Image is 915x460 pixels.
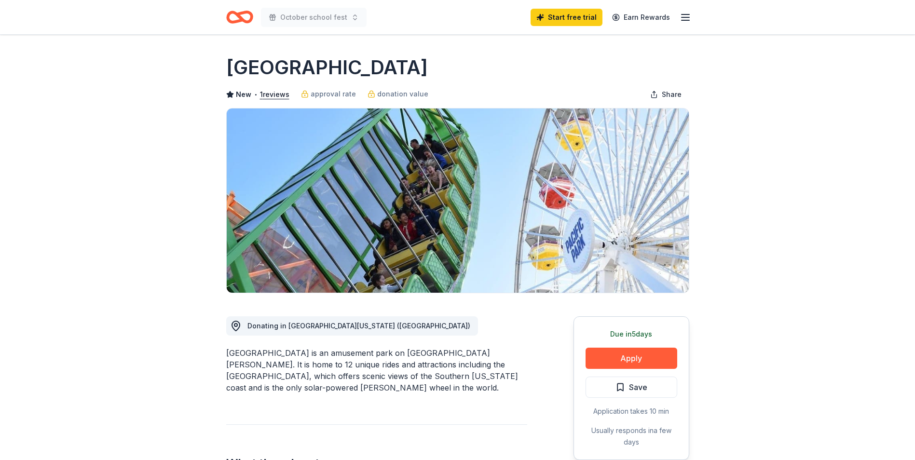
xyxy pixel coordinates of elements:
[377,88,428,100] span: donation value
[586,328,677,340] div: Due in 5 days
[606,9,676,26] a: Earn Rewards
[311,88,356,100] span: approval rate
[642,85,689,104] button: Share
[301,88,356,100] a: approval rate
[586,348,677,369] button: Apply
[247,322,470,330] span: Donating in [GEOGRAPHIC_DATA][US_STATE] ([GEOGRAPHIC_DATA])
[236,89,251,100] span: New
[629,381,647,393] span: Save
[531,9,602,26] a: Start free trial
[226,6,253,28] a: Home
[586,377,677,398] button: Save
[226,54,428,81] h1: [GEOGRAPHIC_DATA]
[586,406,677,417] div: Application takes 10 min
[662,89,682,100] span: Share
[260,89,289,100] button: 1reviews
[368,88,428,100] a: donation value
[261,8,367,27] button: October school fest
[280,12,347,23] span: October school fest
[254,91,257,98] span: •
[226,347,527,393] div: [GEOGRAPHIC_DATA] is an amusement park on [GEOGRAPHIC_DATA][PERSON_NAME]. It is home to 12 unique...
[586,425,677,448] div: Usually responds in a few days
[227,108,689,293] img: Image for Pacific Park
